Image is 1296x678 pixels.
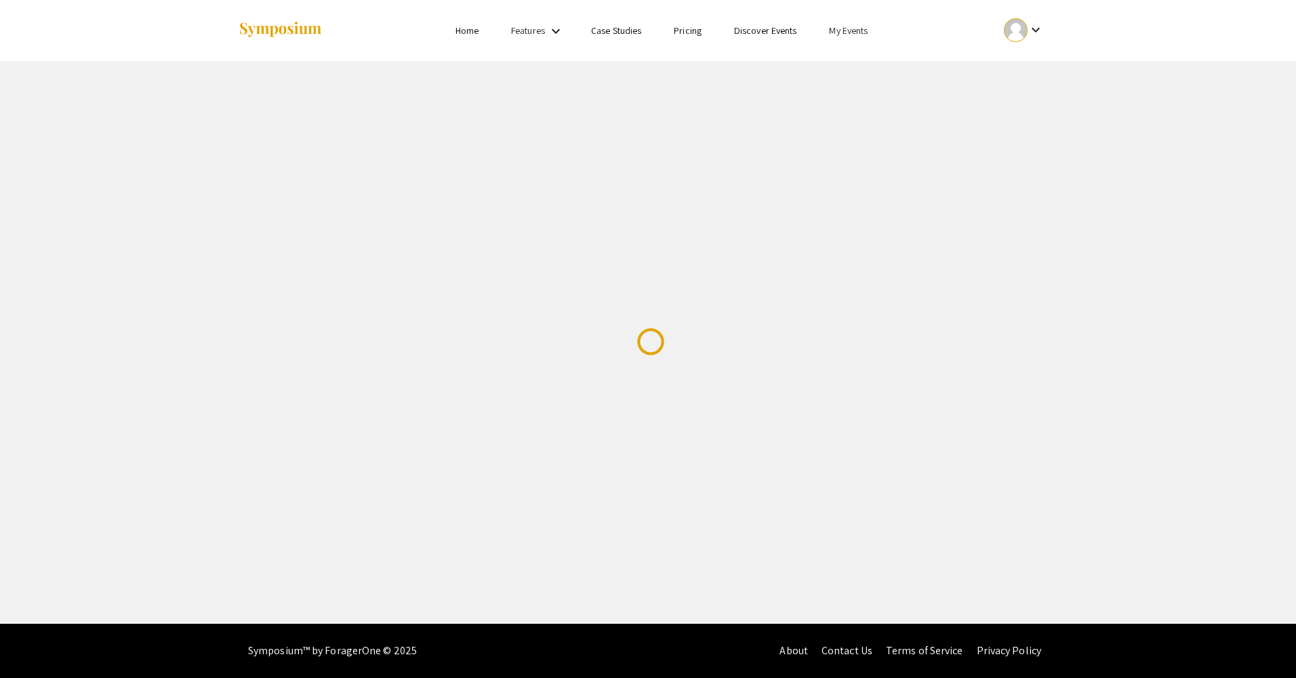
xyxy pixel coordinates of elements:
[822,643,872,658] a: Contact Us
[511,24,545,37] a: Features
[674,24,702,37] a: Pricing
[779,643,808,658] a: About
[238,21,323,39] img: Symposium by ForagerOne
[455,24,479,37] a: Home
[734,24,797,37] a: Discover Events
[1028,22,1044,38] mat-icon: Expand account dropdown
[591,24,641,37] a: Case Studies
[548,23,564,39] mat-icon: Expand Features list
[886,643,963,658] a: Terms of Service
[829,24,868,37] a: My Events
[990,15,1058,45] button: Expand account dropdown
[977,643,1041,658] a: Privacy Policy
[248,624,417,678] div: Symposium™ by ForagerOne © 2025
